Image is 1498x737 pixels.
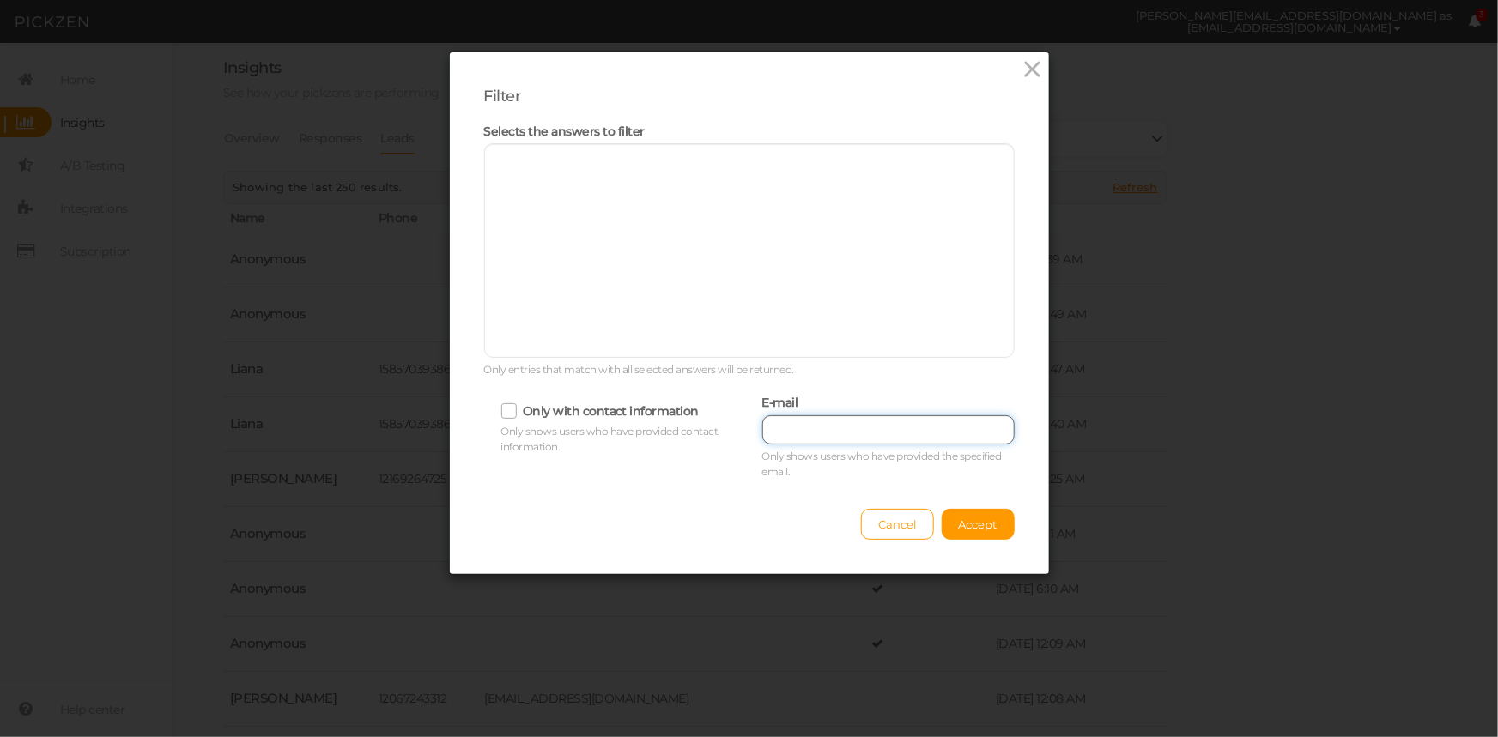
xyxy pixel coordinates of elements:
[484,87,521,106] span: Filter
[878,517,917,531] span: Cancel
[762,396,798,411] label: E-mail
[523,403,700,419] label: Only with contact information
[942,509,1015,540] button: Accept
[501,425,719,453] span: Only shows users who have provided contact information.
[959,517,998,531] span: Accept
[861,509,934,540] button: Cancel
[484,363,795,376] span: Only entries that match with all selected answers will be returned.
[762,450,1002,478] span: Only shows users who have provided the specified email.
[484,124,646,139] span: Selects the answers to filter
